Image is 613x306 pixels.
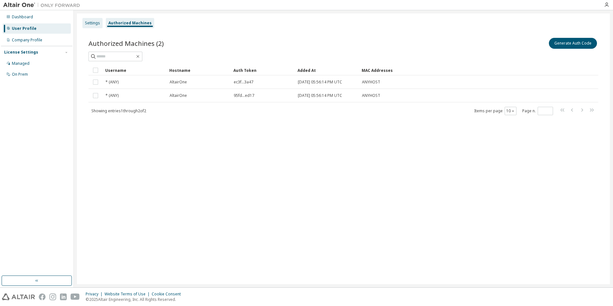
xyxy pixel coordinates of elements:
div: Website Terms of Use [105,292,152,297]
div: License Settings [4,50,38,55]
div: Cookie Consent [152,292,185,297]
span: [DATE] 05:56:14 PM UTC [298,93,342,98]
img: youtube.svg [71,293,80,300]
img: Altair One [3,2,83,8]
div: Hostname [169,65,228,75]
span: * (ANY) [105,93,119,98]
span: [DATE] 05:56:14 PM UTC [298,80,342,85]
span: Authorized Machines (2) [88,39,164,48]
div: Authorized Machines [108,21,152,26]
div: Settings [85,21,100,26]
div: Username [105,65,164,75]
div: Auth Token [233,65,292,75]
img: instagram.svg [49,293,56,300]
span: ANYHOST [362,93,380,98]
img: linkedin.svg [60,293,67,300]
img: facebook.svg [39,293,46,300]
span: ec3f...3a47 [234,80,253,85]
div: Dashboard [12,14,33,20]
span: 95fd...ed17 [234,93,254,98]
button: Generate Auth Code [549,38,597,49]
span: ANYHOST [362,80,380,85]
div: Managed [12,61,29,66]
div: Privacy [86,292,105,297]
img: altair_logo.svg [2,293,35,300]
div: Added At [298,65,357,75]
span: Showing entries 1 through 2 of 2 [91,108,146,114]
div: User Profile [12,26,37,31]
span: Page n. [522,107,553,115]
span: * (ANY) [105,80,119,85]
div: Company Profile [12,38,42,43]
span: AltairOne [170,80,187,85]
span: AltairOne [170,93,187,98]
button: 10 [506,108,515,114]
div: MAC Addresses [362,65,531,75]
div: On Prem [12,72,28,77]
p: © 2025 Altair Engineering, Inc. All Rights Reserved. [86,297,185,302]
span: Items per page [474,107,516,115]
